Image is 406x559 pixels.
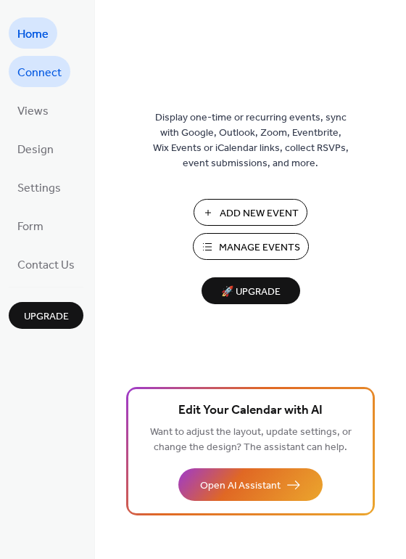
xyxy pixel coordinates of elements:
[9,171,70,203] a: Settings
[17,62,62,84] span: Connect
[200,478,281,494] span: Open AI Assistant
[202,277,300,304] button: 🚀 Upgrade
[194,199,307,226] button: Add New Event
[9,56,70,87] a: Connect
[17,216,43,238] span: Form
[9,133,62,164] a: Design
[178,468,323,501] button: Open AI Assistant
[17,254,75,277] span: Contact Us
[153,110,349,171] span: Display one-time or recurring events, sync with Google, Outlook, Zoom, Eventbrite, Wix Events or ...
[17,23,49,46] span: Home
[17,100,49,123] span: Views
[193,233,309,260] button: Manage Events
[9,17,57,49] a: Home
[9,302,83,329] button: Upgrade
[220,206,299,221] span: Add New Event
[150,423,352,457] span: Want to adjust the layout, update settings, or change the design? The assistant can help.
[24,309,69,325] span: Upgrade
[178,401,323,421] span: Edit Your Calendar with AI
[219,240,300,256] span: Manage Events
[210,282,291,302] span: 🚀 Upgrade
[17,177,61,200] span: Settings
[9,210,52,241] a: Form
[9,248,83,279] a: Contact Us
[17,139,54,161] span: Design
[9,94,57,126] a: Views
